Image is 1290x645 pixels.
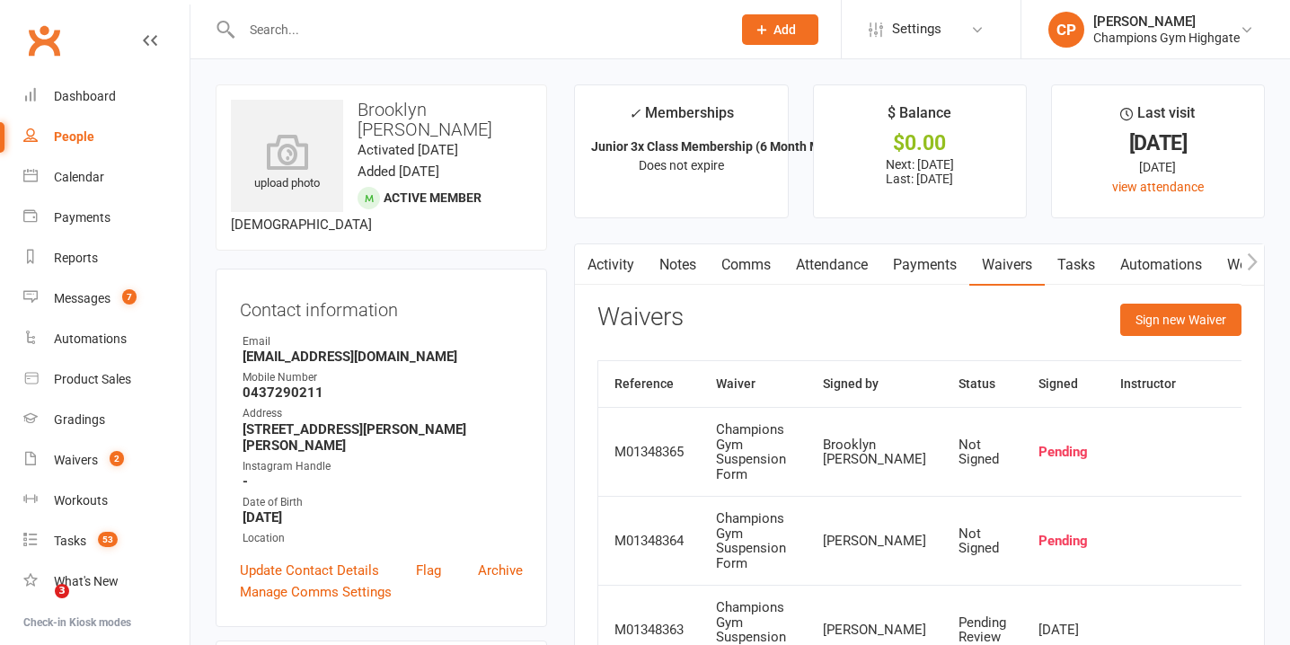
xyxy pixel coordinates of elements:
[54,251,98,265] div: Reports
[54,210,110,225] div: Payments
[384,190,482,205] span: Active member
[54,129,94,144] div: People
[959,437,1006,467] div: Not Signed
[54,412,105,427] div: Gradings
[231,216,372,233] span: [DEMOGRAPHIC_DATA]
[823,623,926,638] div: [PERSON_NAME]
[416,560,441,581] a: Flag
[942,361,1022,407] th: Status
[23,481,190,521] a: Workouts
[23,278,190,319] a: Messages 7
[18,584,61,627] iframe: Intercom live chat
[880,244,969,286] a: Payments
[240,560,379,581] a: Update Contact Details
[243,494,523,511] div: Date of Birth
[54,89,116,103] div: Dashboard
[23,319,190,359] a: Automations
[23,521,190,561] a: Tasks 53
[231,100,532,139] h3: Brooklyn [PERSON_NAME]
[243,349,523,365] strong: [EMAIL_ADDRESS][DOMAIN_NAME]
[23,76,190,117] a: Dashboard
[614,623,684,638] div: M01348363
[54,574,119,588] div: What's New
[478,560,523,581] a: Archive
[358,142,458,158] time: Activated [DATE]
[243,458,523,475] div: Instagram Handle
[647,244,709,286] a: Notes
[709,244,783,286] a: Comms
[55,584,69,598] span: 3
[358,163,439,180] time: Added [DATE]
[122,289,137,305] span: 7
[54,331,127,346] div: Automations
[830,157,1010,186] p: Next: [DATE] Last: [DATE]
[959,615,1006,645] div: Pending Review
[716,422,791,482] div: Champions Gym Suspension Form
[243,509,523,526] strong: [DATE]
[23,238,190,278] a: Reports
[969,244,1045,286] a: Waivers
[742,14,818,45] button: Add
[1068,134,1248,153] div: [DATE]
[54,291,110,305] div: Messages
[639,158,724,172] span: Does not expire
[700,361,807,407] th: Waiver
[54,453,98,467] div: Waivers
[598,361,700,407] th: Reference
[1038,623,1088,638] div: [DATE]
[823,534,926,549] div: [PERSON_NAME]
[716,511,791,570] div: Champions Gym Suspension Form
[243,384,523,401] strong: 0437290211
[1093,13,1240,30] div: [PERSON_NAME]
[243,333,523,350] div: Email
[830,134,1010,153] div: $0.00
[1045,244,1108,286] a: Tasks
[1038,445,1088,460] div: Pending
[23,157,190,198] a: Calendar
[629,102,734,135] div: Memberships
[22,18,66,63] a: Clubworx
[614,445,684,460] div: M01348365
[1093,30,1240,46] div: Champions Gym Highgate
[231,134,343,193] div: upload photo
[773,22,796,37] span: Add
[243,421,523,454] strong: [STREET_ADDRESS][PERSON_NAME][PERSON_NAME]
[23,561,190,602] a: What's New
[98,532,118,547] span: 53
[243,369,523,386] div: Mobile Number
[23,198,190,238] a: Payments
[888,102,951,134] div: $ Balance
[243,473,523,490] strong: -
[614,534,684,549] div: M01348364
[236,17,719,42] input: Search...
[54,534,86,548] div: Tasks
[1104,361,1192,407] th: Instructor
[1112,180,1204,194] a: view attendance
[959,526,1006,556] div: Not Signed
[54,170,104,184] div: Calendar
[1108,244,1215,286] a: Automations
[243,530,523,547] div: Location
[240,581,392,603] a: Manage Comms Settings
[54,493,108,508] div: Workouts
[23,440,190,481] a: Waivers 2
[243,405,523,422] div: Address
[1120,102,1195,134] div: Last visit
[23,117,190,157] a: People
[892,9,941,49] span: Settings
[575,244,647,286] a: Activity
[1022,361,1104,407] th: Signed
[591,139,863,154] strong: Junior 3x Class Membership (6 Month Minimu...
[1068,157,1248,177] div: [DATE]
[110,451,124,466] span: 2
[54,372,131,386] div: Product Sales
[807,361,942,407] th: Signed by
[823,437,926,467] div: Brooklyn [PERSON_NAME]
[629,105,641,122] i: ✓
[1120,304,1241,336] button: Sign new Waiver
[1038,534,1088,549] div: Pending
[23,359,190,400] a: Product Sales
[1048,12,1084,48] div: CP
[240,293,523,320] h3: Contact information
[597,304,684,331] h3: Waivers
